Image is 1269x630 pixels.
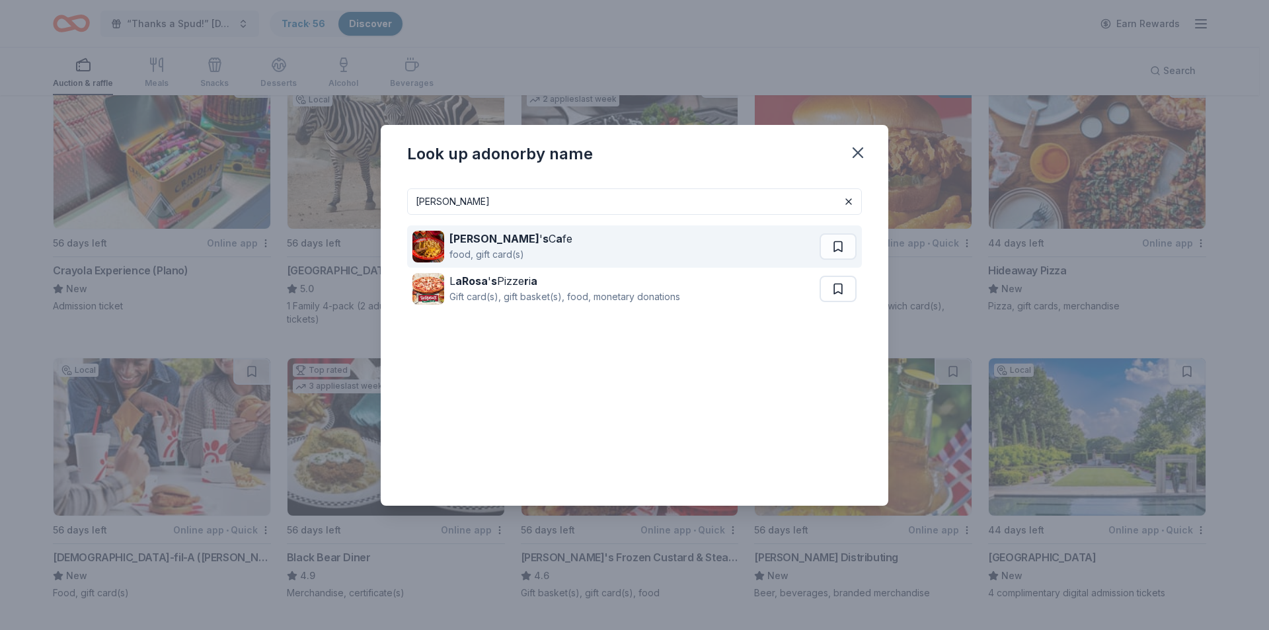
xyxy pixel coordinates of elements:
strong: s [491,274,497,288]
div: Gift card(s), gift basket(s), food, monetary donations [449,289,680,305]
strong: r [524,274,529,288]
input: Search [407,188,862,215]
strong: [PERSON_NAME] [449,232,539,245]
img: Image for Rosa's Cafe [412,231,444,262]
div: Look up a donor by name [407,143,593,165]
img: Image for LaRosa's Pizzeria [412,273,444,305]
div: L ' Pizze i [449,273,680,289]
strong: a [556,232,562,245]
div: food, gift card(s) [449,247,572,262]
strong: a [531,274,537,288]
div: ' C fe [449,231,572,247]
strong: s [543,232,549,245]
strong: aRosa [455,274,488,288]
